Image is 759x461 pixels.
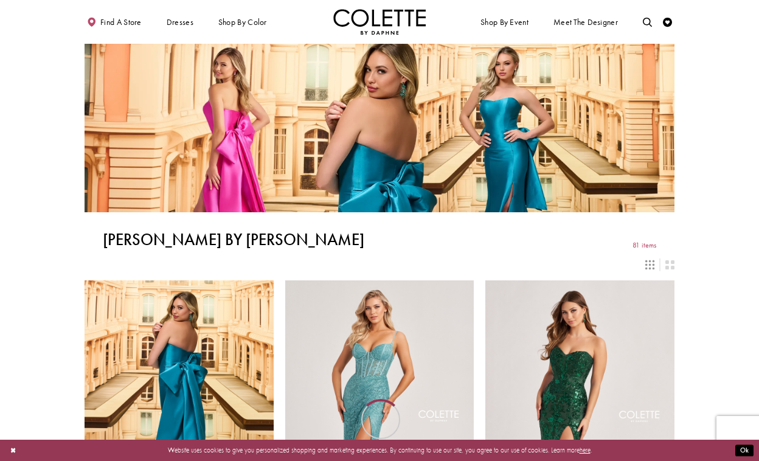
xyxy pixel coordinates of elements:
[218,18,267,27] span: Shop by color
[333,9,426,35] img: Colette by Daphne
[632,241,656,249] span: 81 items
[478,9,530,35] span: Shop By Event
[553,18,618,27] span: Meet the designer
[551,9,620,35] a: Meet the designer
[580,446,591,454] a: here
[103,230,364,249] h1: [PERSON_NAME] by [PERSON_NAME]
[85,9,144,35] a: Find a store
[164,9,196,35] span: Dresses
[100,18,142,27] span: Find a store
[645,260,654,269] span: Switch layout to 3 columns
[66,444,693,456] p: Website uses cookies to give you personalized shopping and marketing experiences. By continuing t...
[640,9,654,35] a: Toggle search
[735,445,754,456] button: Submit Dialog
[665,260,674,269] span: Switch layout to 2 columns
[333,9,426,35] a: Visit Home Page
[660,9,674,35] a: Check Wishlist
[5,442,21,459] button: Close Dialog
[216,9,269,35] span: Shop by color
[79,255,680,275] div: Layout Controls
[480,18,529,27] span: Shop By Event
[167,18,193,27] span: Dresses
